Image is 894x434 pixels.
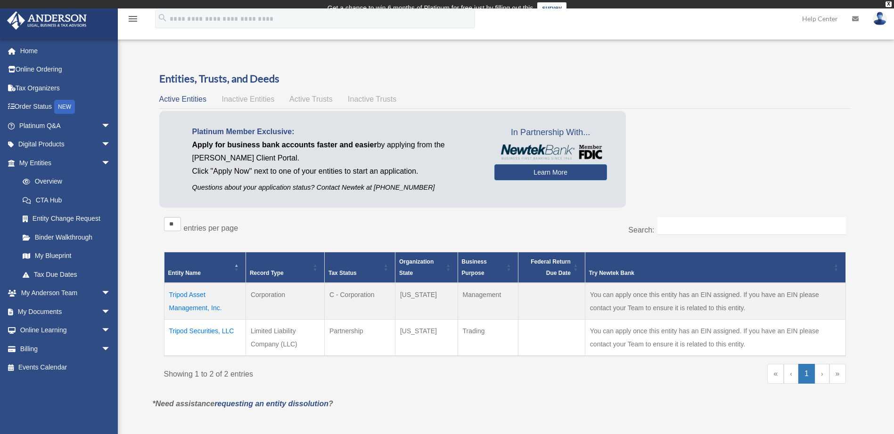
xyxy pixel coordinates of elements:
td: Tripod Securities, LLC [164,319,246,356]
td: [US_STATE] [395,283,458,320]
a: menu [127,16,139,24]
th: Entity Name: Activate to invert sorting [164,252,246,283]
th: Record Type: Activate to sort [246,252,324,283]
img: NewtekBankLogoSM.png [499,145,602,160]
a: First [767,364,784,384]
div: Get a chance to win 6 months of Platinum for free just by filling out this [328,2,533,14]
span: arrow_drop_down [101,153,120,173]
span: In Partnership With... [494,125,607,140]
a: 1 [798,364,815,384]
td: Management [458,283,518,320]
a: Billingarrow_drop_down [7,339,125,358]
img: User Pic [873,12,887,25]
th: Tax Status: Activate to sort [324,252,395,283]
label: entries per page [184,224,238,232]
span: Apply for business bank accounts faster and easier [192,141,377,149]
a: My Anderson Teamarrow_drop_down [7,284,125,303]
a: Digital Productsarrow_drop_down [7,135,125,154]
span: Inactive Trusts [348,95,396,103]
span: Organization State [399,258,434,276]
td: Trading [458,319,518,356]
span: Federal Return Due Date [531,258,571,276]
a: My Entitiesarrow_drop_down [7,153,120,172]
a: My Documentsarrow_drop_down [7,302,125,321]
span: Entity Name [168,270,201,276]
i: search [157,13,168,23]
a: Entity Change Request [13,209,120,228]
i: menu [127,13,139,24]
a: Platinum Q&Aarrow_drop_down [7,116,125,135]
div: close [886,1,892,7]
th: Try Newtek Bank : Activate to sort [585,252,845,283]
span: arrow_drop_down [101,339,120,359]
a: CTA Hub [13,191,120,209]
a: Tax Organizers [7,79,125,97]
td: Tripod Asset Management, Inc. [164,283,246,320]
h3: Entities, Trusts, and Deeds [159,72,851,86]
td: Corporation [246,283,324,320]
p: Questions about your application status? Contact Newtek at [PHONE_NUMBER] [192,182,480,193]
a: Online Ordering [7,60,125,79]
span: arrow_drop_down [101,135,120,154]
td: Limited Liability Company (LLC) [246,319,324,356]
td: You can apply once this entity has an EIN assigned. If you have an EIN please contact your Team t... [585,319,845,356]
a: Last [829,364,846,384]
a: Online Learningarrow_drop_down [7,321,125,340]
span: arrow_drop_down [101,321,120,340]
span: Tax Status [328,270,357,276]
span: Active Entities [159,95,206,103]
td: You can apply once this entity has an EIN assigned. If you have an EIN please contact your Team t... [585,283,845,320]
span: Active Trusts [289,95,333,103]
th: Business Purpose: Activate to sort [458,252,518,283]
a: Binder Walkthrough [13,228,120,247]
div: Showing 1 to 2 of 2 entries [164,364,498,381]
span: arrow_drop_down [101,116,120,136]
p: Click "Apply Now" next to one of your entities to start an application. [192,165,480,178]
th: Federal Return Due Date: Activate to sort [518,252,585,283]
div: NEW [54,100,75,114]
span: Inactive Entities [221,95,274,103]
span: arrow_drop_down [101,302,120,321]
em: *Need assistance ? [153,400,333,408]
a: Learn More [494,164,607,180]
td: Partnership [324,319,395,356]
a: Events Calendar [7,358,125,377]
td: C - Corporation [324,283,395,320]
a: Next [815,364,829,384]
a: Tax Due Dates [13,265,120,284]
td: [US_STATE] [395,319,458,356]
p: by applying from the [PERSON_NAME] Client Portal. [192,138,480,165]
th: Organization State: Activate to sort [395,252,458,283]
a: Previous [784,364,798,384]
a: My Blueprint [13,247,120,265]
img: Anderson Advisors Platinum Portal [4,11,90,30]
a: Overview [13,172,115,191]
a: survey [537,2,566,14]
label: Search: [628,226,654,234]
p: Platinum Member Exclusive: [192,125,480,138]
a: Home [7,41,125,60]
span: arrow_drop_down [101,284,120,303]
span: Business Purpose [462,258,487,276]
div: Try Newtek Bank [589,267,831,279]
a: requesting an entity dissolution [214,400,328,408]
span: Record Type [250,270,284,276]
a: Order StatusNEW [7,97,125,117]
